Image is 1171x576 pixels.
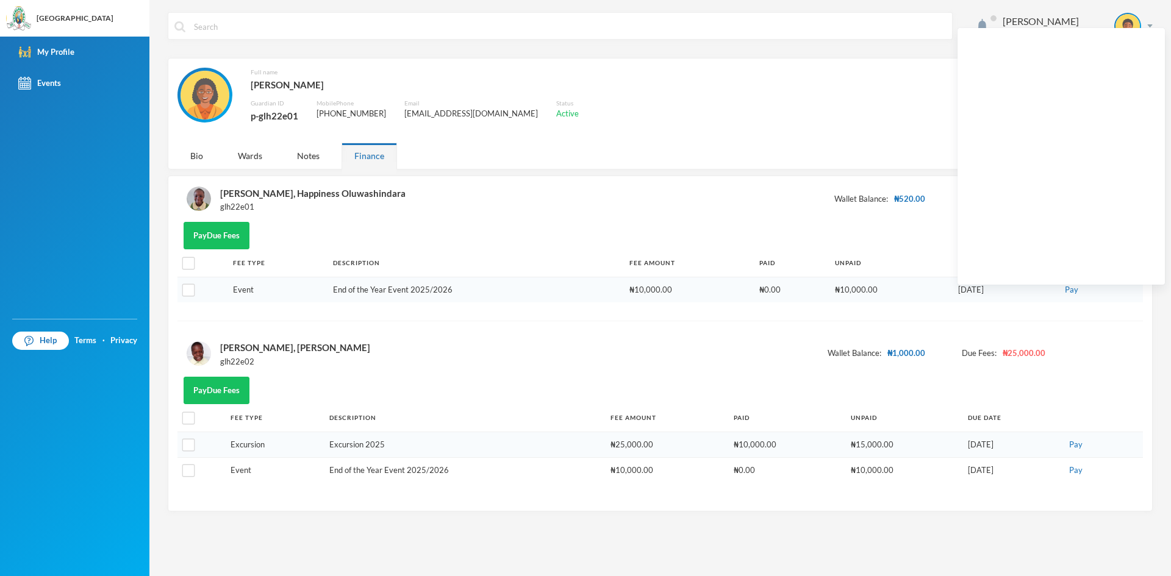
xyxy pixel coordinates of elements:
[177,143,216,169] div: Bio
[845,458,962,483] td: ₦10,000.00
[829,249,952,277] th: Unpaid
[404,99,538,108] div: Email
[317,108,386,120] div: [PHONE_NUMBER]
[404,108,538,120] div: [EMAIL_ADDRESS][DOMAIN_NAME]
[623,277,754,302] td: ₦10,000.00
[342,143,397,169] div: Finance
[110,335,137,347] a: Privacy
[12,332,69,350] a: Help
[251,68,579,77] div: Full name
[323,432,604,458] td: Excursion 2025
[1115,14,1140,38] img: STUDENT
[18,46,74,59] div: My Profile
[728,458,845,483] td: ₦0.00
[220,185,406,201] div: [PERSON_NAME], Happiness Oluwashindara
[952,249,1055,277] th: Due Date
[227,249,327,277] th: Fee Type
[1061,283,1082,297] button: Pay
[317,99,386,108] div: Mobile Phone
[1003,347,1045,360] span: ₦25,000.00
[323,458,604,483] td: End of the Year Event 2025/2026
[728,432,845,458] td: ₦10,000.00
[174,21,185,32] img: search
[834,193,888,205] span: Wallet Balance:
[962,404,1059,432] th: Due Date
[251,108,298,124] div: p-glh22e01
[224,404,323,432] th: Fee Type
[1065,438,1086,452] button: Pay
[962,432,1059,458] td: [DATE]
[556,99,579,108] div: Status
[74,335,96,347] a: Terms
[18,77,61,90] div: Events
[327,249,623,277] th: Description
[604,432,728,458] td: ₦25,000.00
[894,193,925,205] span: ₦520.00
[323,404,604,432] th: Description
[187,341,211,366] img: STUDENT
[623,249,754,277] th: Fee Amount
[225,143,275,169] div: Wards
[224,458,323,483] td: Event
[187,187,211,211] img: STUDENT
[284,143,332,169] div: Notes
[962,458,1059,483] td: [DATE]
[845,404,962,432] th: Unpaid
[184,377,249,404] button: PayDue Fees
[728,404,845,432] th: Paid
[102,335,105,347] div: ·
[220,201,406,213] div: glh22e01
[37,13,113,24] div: [GEOGRAPHIC_DATA]
[753,277,829,302] td: ₦0.00
[604,458,728,483] td: ₦10,000.00
[962,347,997,360] span: Due Fees:
[193,13,946,40] input: Search
[181,71,229,119] img: GUARDIAN
[845,432,962,458] td: ₦15,000.00
[251,77,579,93] div: [PERSON_NAME]
[1065,464,1086,477] button: Pay
[327,277,623,302] td: End of the Year Event 2025/2026
[887,347,925,360] span: ₦1,000.00
[604,404,728,432] th: Fee Amount
[224,432,323,458] td: Excursion
[220,356,370,368] div: glh22e02
[753,249,829,277] th: Paid
[556,108,579,120] div: Active
[1003,14,1105,29] div: [PERSON_NAME]
[952,277,1055,302] td: [DATE]
[184,222,249,249] button: PayDue Fees
[829,277,952,302] td: ₦10,000.00
[828,347,881,360] span: Wallet Balance:
[7,7,31,31] img: logo
[251,99,298,108] div: Guardian ID
[227,277,327,302] td: Event
[220,340,370,355] div: [PERSON_NAME], [PERSON_NAME]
